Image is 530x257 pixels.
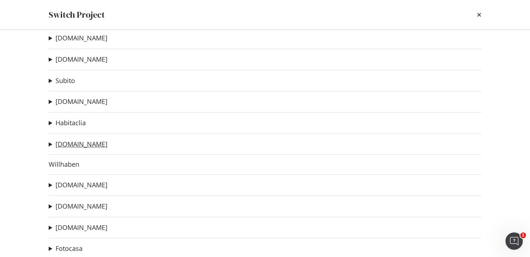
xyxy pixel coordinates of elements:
summary: [DOMAIN_NAME] [49,180,107,190]
summary: [DOMAIN_NAME] [49,223,107,232]
summary: Fotocasa [49,244,83,253]
iframe: Intercom live chat [505,232,523,250]
div: Switch Project [49,9,105,21]
a: [DOMAIN_NAME] [56,202,107,210]
a: Subito [56,77,75,84]
a: Habitaclia [56,119,86,127]
a: [DOMAIN_NAME] [56,56,107,63]
summary: [DOMAIN_NAME] [49,140,107,149]
a: Fotocasa [56,245,83,252]
a: [DOMAIN_NAME] [56,98,107,105]
summary: [DOMAIN_NAME] [49,202,107,211]
span: 1 [520,232,526,238]
div: times [477,9,481,21]
a: [DOMAIN_NAME] [56,181,107,189]
a: [DOMAIN_NAME] [56,34,107,42]
a: Willhaben [49,161,79,168]
summary: Subito [49,76,75,86]
summary: Habitaclia [49,118,86,128]
summary: [DOMAIN_NAME] [49,34,107,43]
summary: [DOMAIN_NAME] [49,55,107,64]
a: [DOMAIN_NAME] [56,140,107,148]
a: [DOMAIN_NAME] [56,224,107,231]
summary: [DOMAIN_NAME] [49,97,107,106]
